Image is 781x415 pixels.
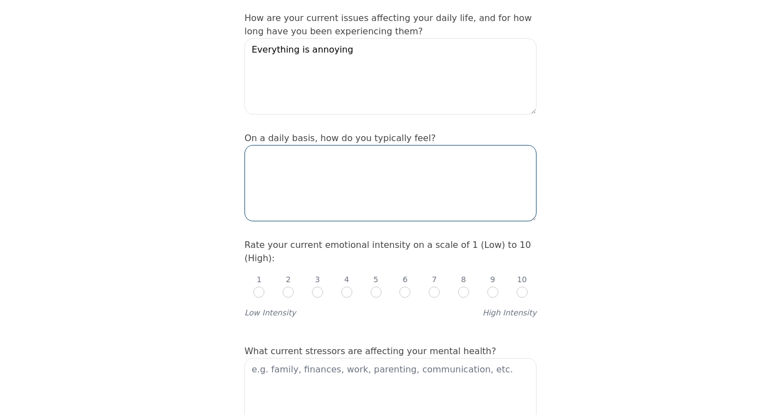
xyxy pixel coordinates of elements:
[432,274,437,285] p: 7
[373,274,378,285] p: 5
[244,307,296,318] label: Low Intensity
[244,240,531,263] label: Rate your current emotional intensity on a scale of 1 (Low) to 10 (High):
[482,307,537,318] label: High Intensity
[517,274,527,285] p: 10
[244,133,436,143] label: On a daily basis, how do you typically feel?
[461,274,466,285] p: 8
[403,274,408,285] p: 6
[244,13,532,37] label: How are your current issues affecting your daily life, and for how long have you been experiencin...
[315,274,320,285] p: 3
[490,274,495,285] p: 9
[344,274,349,285] p: 4
[244,38,537,115] textarea: Everything is annoying
[257,274,262,285] p: 1
[244,346,496,356] label: What current stressors are affecting your mental health?
[286,274,291,285] p: 2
